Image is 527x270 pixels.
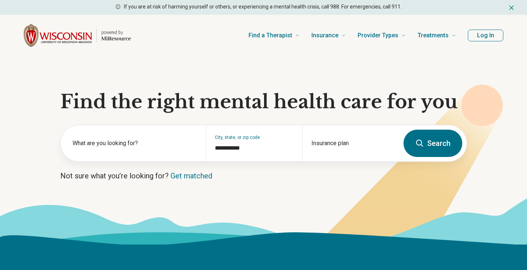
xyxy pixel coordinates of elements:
[249,30,292,41] span: Find a Therapist
[170,171,212,180] a: Get matched
[311,30,338,41] span: Insurance
[358,21,406,50] a: Provider Types
[508,3,515,12] button: Dismiss
[101,30,131,35] p: powered by
[60,171,467,181] p: Not sure what you’re looking for?
[358,30,398,41] span: Provider Types
[403,130,462,157] button: Search
[418,30,449,41] span: Treatments
[249,21,300,50] a: Find a Therapist
[72,139,197,148] label: What are you looking for?
[124,3,402,11] p: If you are at risk of harming yourself or others, or experiencing a mental health crisis, call 98...
[24,24,131,47] a: Home page
[468,30,503,41] button: Log In
[60,91,467,113] h1: Find the right mental health care for you
[311,21,346,50] a: Insurance
[418,21,456,50] a: Treatments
